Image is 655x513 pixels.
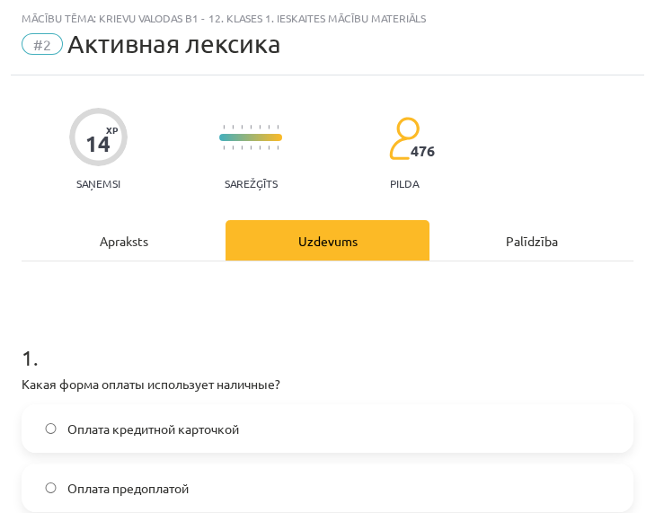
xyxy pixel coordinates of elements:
[277,125,279,129] img: icon-short-line-57e1e144782c952c97e751825c79c345078a6d821885a25fce030b3d8c18986b.svg
[67,29,281,58] span: Активная лексика
[411,143,435,159] span: 476
[388,116,420,161] img: students-c634bb4e5e11cddfef0936a35e636f08e4e9abd3cc4e673bd6f9a4125e45ecb1.svg
[226,220,429,261] div: Uzdevums
[225,177,278,190] p: Sarežģīts
[67,420,239,438] span: Оплата кредитной карточкой
[259,146,261,150] img: icon-short-line-57e1e144782c952c97e751825c79c345078a6d821885a25fce030b3d8c18986b.svg
[232,146,234,150] img: icon-short-line-57e1e144782c952c97e751825c79c345078a6d821885a25fce030b3d8c18986b.svg
[241,146,243,150] img: icon-short-line-57e1e144782c952c97e751825c79c345078a6d821885a25fce030b3d8c18986b.svg
[259,125,261,129] img: icon-short-line-57e1e144782c952c97e751825c79c345078a6d821885a25fce030b3d8c18986b.svg
[69,177,128,190] p: Saņemsi
[223,125,225,129] img: icon-short-line-57e1e144782c952c97e751825c79c345078a6d821885a25fce030b3d8c18986b.svg
[22,375,633,394] p: Какая форма оплаты использует наличные?
[67,479,189,498] span: Оплата предоплатой
[223,146,225,150] img: icon-short-line-57e1e144782c952c97e751825c79c345078a6d821885a25fce030b3d8c18986b.svg
[45,482,57,494] input: Оплата предоплатой
[22,12,633,24] div: Mācību tēma: Krievu valodas b1 - 12. klases 1. ieskaites mācību materiāls
[22,33,63,55] span: #2
[268,146,270,150] img: icon-short-line-57e1e144782c952c97e751825c79c345078a6d821885a25fce030b3d8c18986b.svg
[22,220,226,261] div: Apraksts
[250,125,252,129] img: icon-short-line-57e1e144782c952c97e751825c79c345078a6d821885a25fce030b3d8c18986b.svg
[232,125,234,129] img: icon-short-line-57e1e144782c952c97e751825c79c345078a6d821885a25fce030b3d8c18986b.svg
[250,146,252,150] img: icon-short-line-57e1e144782c952c97e751825c79c345078a6d821885a25fce030b3d8c18986b.svg
[268,125,270,129] img: icon-short-line-57e1e144782c952c97e751825c79c345078a6d821885a25fce030b3d8c18986b.svg
[45,423,57,435] input: Оплата кредитной карточкой
[390,177,419,190] p: pilda
[106,125,118,135] span: XP
[22,314,633,369] h1: 1 .
[277,146,279,150] img: icon-short-line-57e1e144782c952c97e751825c79c345078a6d821885a25fce030b3d8c18986b.svg
[85,131,111,156] div: 14
[241,125,243,129] img: icon-short-line-57e1e144782c952c97e751825c79c345078a6d821885a25fce030b3d8c18986b.svg
[429,220,633,261] div: Palīdzība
